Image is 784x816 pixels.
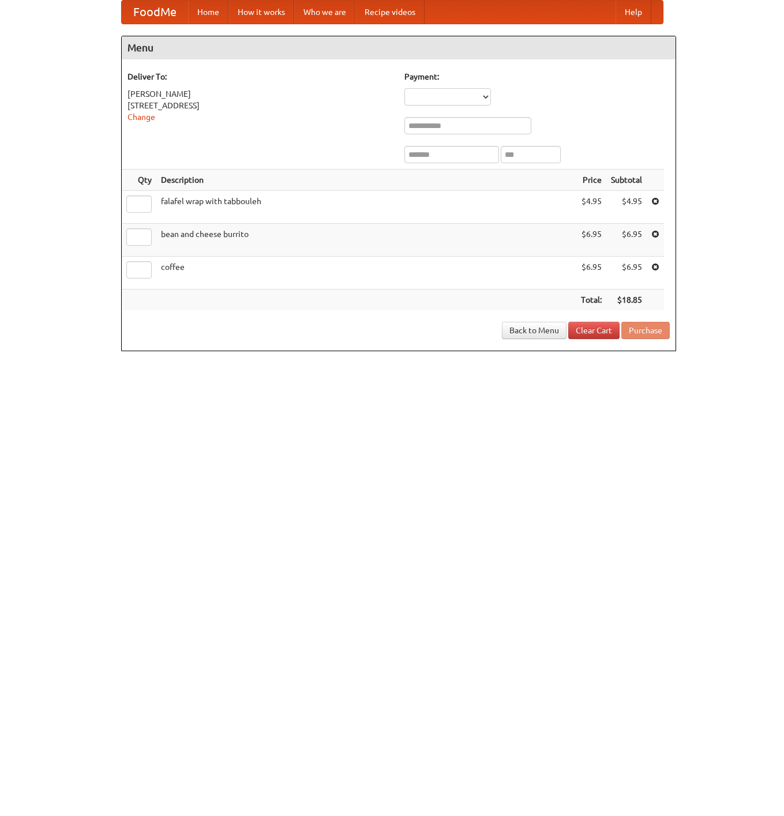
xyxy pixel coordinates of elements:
[616,1,651,24] a: Help
[122,170,156,191] th: Qty
[156,257,576,289] td: coffee
[127,88,393,100] div: [PERSON_NAME]
[606,170,647,191] th: Subtotal
[127,100,393,111] div: [STREET_ADDRESS]
[621,322,670,339] button: Purchase
[122,1,188,24] a: FoodMe
[127,71,393,82] h5: Deliver To:
[122,36,676,59] h4: Menu
[404,71,670,82] h5: Payment:
[606,257,647,289] td: $6.95
[156,170,576,191] th: Description
[606,289,647,311] th: $18.85
[355,1,425,24] a: Recipe videos
[576,170,606,191] th: Price
[606,191,647,224] td: $4.95
[606,224,647,257] td: $6.95
[156,191,576,224] td: falafel wrap with tabbouleh
[188,1,228,24] a: Home
[576,191,606,224] td: $4.95
[127,112,155,122] a: Change
[502,322,567,339] a: Back to Menu
[294,1,355,24] a: Who we are
[576,289,606,311] th: Total:
[228,1,294,24] a: How it works
[576,224,606,257] td: $6.95
[568,322,620,339] a: Clear Cart
[156,224,576,257] td: bean and cheese burrito
[576,257,606,289] td: $6.95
